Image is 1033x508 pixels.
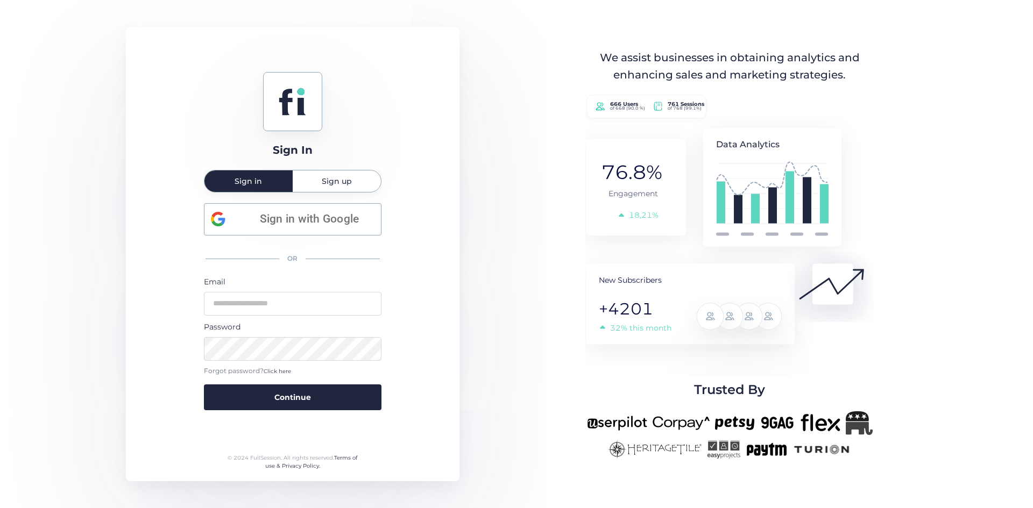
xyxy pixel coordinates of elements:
img: corpay-new.png [653,411,710,435]
img: heritagetile-new.png [608,440,702,459]
button: Continue [204,384,381,410]
span: Click here [264,368,291,375]
tspan: of 668 (90.0 %) [610,106,645,111]
tspan: 32% this month [610,323,671,333]
img: turion-new.png [793,440,851,459]
img: 9gag-new.png [760,411,795,435]
div: Forgot password? [204,366,381,376]
tspan: +4201 [599,299,653,319]
span: Sign in [235,177,262,185]
div: © 2024 FullSession. All rights reserved. [223,454,362,470]
div: Password [204,321,381,333]
img: petsy-new.png [715,411,754,435]
tspan: 761 Sessions [668,101,705,108]
img: Republicanlogo-bw.png [846,411,873,435]
span: Continue [274,391,311,403]
span: Sign in with Google [245,210,374,228]
span: Sign up [322,177,352,185]
tspan: Engagement [609,189,658,198]
tspan: of 768 (99.1%) [668,106,702,111]
div: We assist businesses in obtaining analytics and enhancing sales and marketing strategies. [588,49,872,83]
div: Sign In [273,142,313,159]
tspan: 666 Users [610,101,639,108]
img: flex-new.png [801,411,840,435]
tspan: Data Analytics [716,139,780,149]
div: Email [204,276,381,288]
img: easyprojects-new.png [707,440,740,459]
img: paytm-new.png [746,440,787,459]
tspan: New Subscribers [599,275,662,285]
div: OR [204,247,381,270]
img: userpilot-new.png [587,411,647,435]
tspan: 76.8% [602,160,663,184]
tspan: 18,21% [629,210,659,220]
span: Trusted By [694,380,765,400]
